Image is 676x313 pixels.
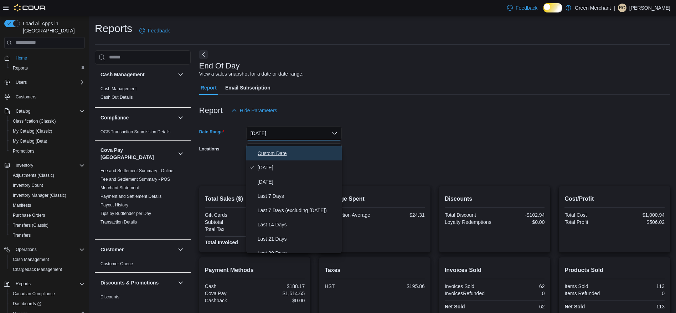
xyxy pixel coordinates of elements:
span: Inventory [13,161,85,170]
div: $188.17 [256,283,305,289]
span: Customers [13,92,85,101]
span: Cash Management [13,257,49,262]
button: My Catalog (Classic) [7,126,88,136]
div: Items Refunded [564,291,613,296]
span: Catalog [13,107,85,116]
a: Customers [13,93,39,101]
span: Inventory Count [10,181,85,190]
span: Promotions [13,148,35,154]
span: Reports [16,281,31,287]
div: Select listbox [246,146,342,253]
a: Inventory Manager (Classic) [10,191,69,200]
h2: Total Sales ($) [205,195,305,203]
a: Reports [10,64,31,72]
div: 0 [496,291,545,296]
span: Home [13,53,85,62]
h2: Cost/Profit [564,195,665,203]
button: Reports [1,279,88,289]
button: Catalog [13,107,33,116]
div: View a sales snapshot for a date or date range. [199,70,304,78]
strong: Net Sold [445,304,465,309]
input: Dark Mode [543,3,562,12]
div: Gift Cards [205,212,253,218]
div: $195.86 [376,283,425,289]
p: | [614,4,615,12]
span: Inventory [16,163,33,168]
strong: Total Invoiced [205,240,238,245]
span: Reports [10,64,85,72]
div: -$102.94 [496,212,545,218]
span: Purchase Orders [10,211,85,220]
div: $506.02 [616,219,665,225]
span: Inventory Manager (Classic) [13,193,66,198]
h3: Compliance [100,114,129,121]
div: $0.00 [496,219,545,225]
span: Classification (Classic) [13,118,56,124]
div: $0.00 [256,298,305,303]
h3: Customer [100,246,124,253]
span: Last 14 Days [258,220,339,229]
button: Compliance [176,113,185,122]
span: Merchant Statement [100,185,139,191]
span: Inventory Manager (Classic) [10,191,85,200]
span: Last 7 Days (excluding [DATE]) [258,206,339,215]
span: Users [13,78,85,87]
a: Dashboards [7,299,88,309]
button: Customer [176,245,185,254]
div: $24.31 [376,212,425,218]
button: Customer [100,246,175,253]
span: Reports [13,279,85,288]
h2: Payment Methods [205,266,305,274]
div: Loyalty Redemptions [445,219,493,225]
button: Inventory Manager (Classic) [7,190,88,200]
label: Date Range [199,129,225,135]
h3: Cash Management [100,71,145,78]
span: Operations [16,247,37,252]
a: Merchant Statement [100,185,139,190]
div: 62 [496,304,545,309]
button: Promotions [7,146,88,156]
a: My Catalog (Beta) [10,137,50,145]
a: Promotions [10,147,37,155]
span: Promotions [10,147,85,155]
a: Discounts [100,294,119,299]
button: Compliance [100,114,175,121]
div: Subtotal [205,219,253,225]
button: My Catalog (Beta) [7,136,88,146]
span: Manifests [10,201,85,210]
button: Operations [13,245,40,254]
a: Home [13,54,30,62]
button: Chargeback Management [7,265,88,274]
button: Customers [1,92,88,102]
div: $1,000.94 [616,212,665,218]
span: RO [619,4,625,12]
span: Manifests [13,202,31,208]
button: Home [1,53,88,63]
button: Inventory [13,161,36,170]
span: My Catalog (Classic) [10,127,85,135]
label: Locations [199,146,220,152]
div: InvoicesRefunded [445,291,493,296]
button: Purchase Orders [7,210,88,220]
button: Manifests [7,200,88,210]
span: Canadian Compliance [10,289,85,298]
span: Last 7 Days [258,192,339,200]
span: My Catalog (Beta) [13,138,47,144]
p: [PERSON_NAME] [629,4,670,12]
span: Dashboards [13,301,41,307]
h3: Discounts & Promotions [100,279,159,286]
div: Cova Pay [GEOGRAPHIC_DATA] [95,166,191,239]
button: Hide Parameters [228,103,280,118]
a: Cash Out Details [100,95,133,100]
span: [DATE] [258,163,339,172]
button: Next [199,50,208,59]
span: Report [201,81,217,95]
h1: Reports [95,21,132,36]
a: Manifests [10,201,34,210]
button: Operations [1,245,88,255]
span: Canadian Compliance [13,291,55,297]
button: Reports [13,279,33,288]
span: Dark Mode [543,12,544,13]
a: Fee and Settlement Summary - Online [100,168,174,173]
